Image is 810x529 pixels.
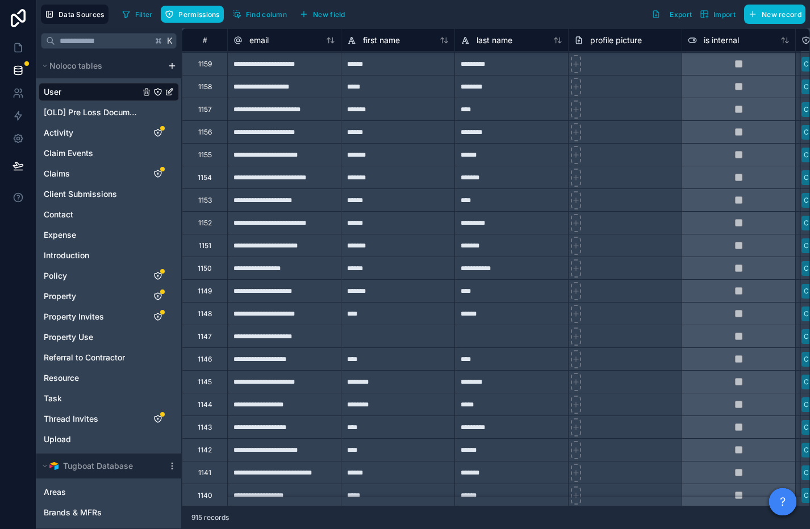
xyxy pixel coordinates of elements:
div: 1147 [198,332,212,341]
button: New field [295,6,349,23]
div: # [191,36,219,44]
div: 1144 [198,400,212,409]
button: Data Sources [41,5,108,24]
span: Import [713,10,736,19]
span: 915 records [191,513,229,522]
span: Export [670,10,692,19]
span: Find column [246,10,287,19]
a: New record [740,5,805,24]
div: 1152 [198,219,212,228]
div: 1148 [198,309,212,318]
button: Find column [228,6,291,23]
div: 1150 [198,264,212,273]
div: 1142 [198,446,212,455]
span: first name [363,35,400,46]
div: 1149 [198,287,212,296]
button: Filter [118,6,157,23]
span: is internal [704,35,739,46]
div: 1154 [198,173,212,182]
button: ? [769,488,796,515]
div: 1143 [198,423,212,432]
span: profile picture [590,35,642,46]
span: K [166,37,174,45]
div: 1159 [198,60,212,69]
span: Permissions [178,10,219,19]
div: 1146 [198,355,212,364]
span: Filter [135,10,153,19]
div: 1156 [198,128,212,137]
div: 1158 [198,82,212,91]
div: 1151 [199,241,211,250]
span: New field [313,10,345,19]
div: 1141 [198,468,211,477]
button: Export [648,5,696,24]
div: 1157 [198,105,212,114]
div: 1155 [198,150,212,159]
button: Permissions [161,6,223,23]
div: 1140 [198,491,212,500]
div: 1153 [198,196,212,205]
button: New record [744,5,805,24]
span: last name [477,35,512,46]
span: New record [762,10,801,19]
a: Permissions [161,6,228,23]
span: Data Sources [59,10,105,19]
div: 1145 [198,377,212,387]
button: Import [696,5,740,24]
span: email [249,35,269,46]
